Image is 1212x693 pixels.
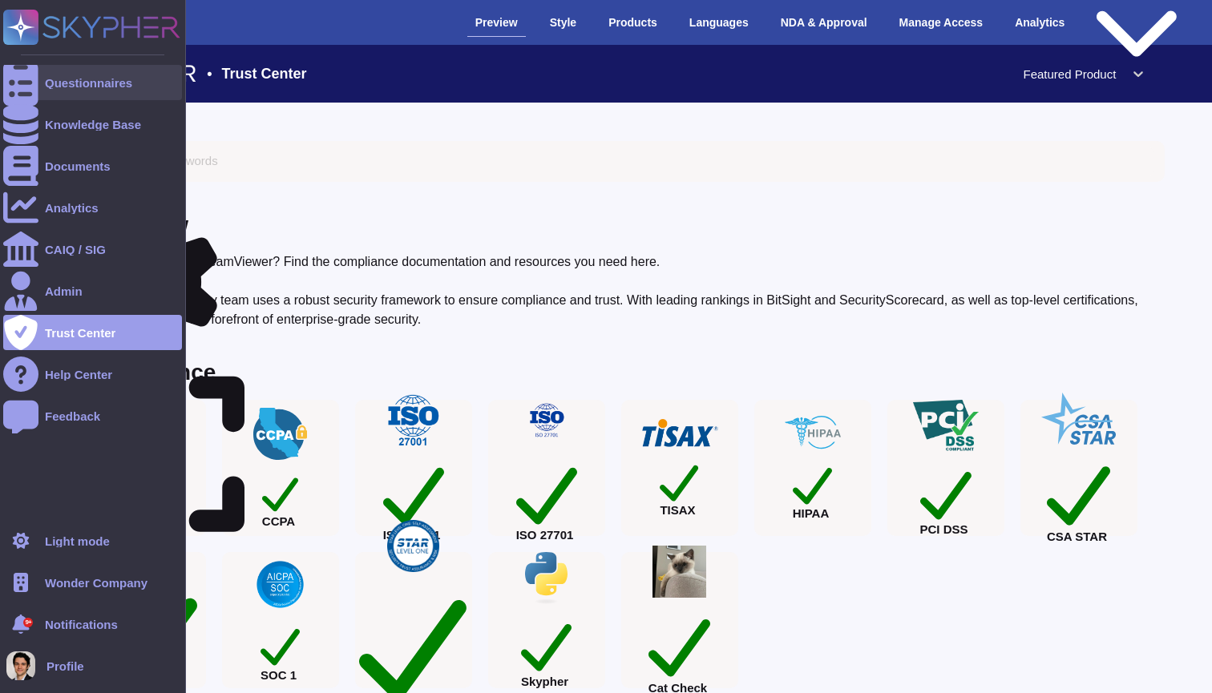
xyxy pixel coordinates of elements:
[207,66,212,81] span: •
[521,617,572,687] div: Skypher
[45,285,83,297] div: Admin
[45,77,132,89] div: Questionnaires
[45,410,100,422] div: Feedback
[3,648,46,683] button: user
[1041,393,1115,445] img: check
[600,9,665,36] div: Products
[45,577,147,589] span: Wonder Company
[6,651,35,680] img: user
[3,148,182,183] a: Documents
[3,315,182,350] a: Trust Center
[3,273,182,308] a: Admin
[45,202,99,214] div: Analytics
[45,618,118,631] span: Notifications
[520,394,572,446] img: check
[920,465,972,535] div: PCI DSS
[383,459,444,541] div: ISO 27001
[660,460,698,516] div: TISAX
[262,473,299,526] div: CCPA
[891,9,992,36] div: Manage Access
[773,9,875,36] div: NDA & Approval
[3,357,182,392] a: Help Center
[1007,9,1073,36] div: Analytics
[45,327,115,339] div: Trust Center
[89,214,189,236] div: Overview
[45,535,110,547] div: Light mode
[516,459,577,541] div: ISO 27701
[467,9,526,37] div: Preview
[261,623,300,680] div: SOC 1
[652,546,705,598] img: check
[387,520,439,572] img: check
[100,147,1154,175] input: Search by keywords
[3,65,182,100] a: Questionnaires
[45,119,141,131] div: Knowledge Base
[793,462,833,520] div: HIPAA
[45,369,112,381] div: Help Center
[45,160,111,172] div: Documents
[641,419,718,447] img: check
[46,660,84,672] span: Profile
[3,232,182,267] a: CAIQ / SIG
[525,552,568,604] img: check
[254,558,306,610] img: check
[253,408,307,460] img: check
[3,107,182,142] a: Knowledge Base
[386,394,441,446] img: check
[3,398,182,433] a: Feedback
[89,361,216,384] div: Compliance
[3,190,182,225] a: Analytics
[23,618,33,627] div: 9+
[1047,457,1110,542] div: CSA STAR
[221,66,306,81] span: Trust Center
[913,400,979,452] img: check
[542,9,584,36] div: Style
[681,9,757,36] div: Languages
[89,252,1166,329] div: Getting started with TeamViewer? Find the compliance documentation and resources you need here. O...
[45,244,106,256] div: CAIQ / SIG
[785,416,841,449] img: check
